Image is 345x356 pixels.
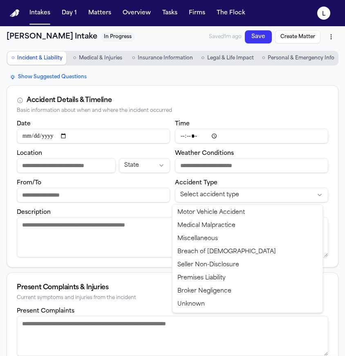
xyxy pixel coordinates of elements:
[177,235,218,243] span: Miscellaneous
[177,261,239,269] span: Seller Non-Disclosure
[177,287,231,295] span: Broker Negligence
[177,248,276,256] span: Breach of [DEMOGRAPHIC_DATA]
[177,222,235,230] span: Medical Malpractice
[177,274,226,282] span: Premises Liability
[177,300,205,308] span: Unknown
[177,209,245,217] span: Motor Vehicle Accident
